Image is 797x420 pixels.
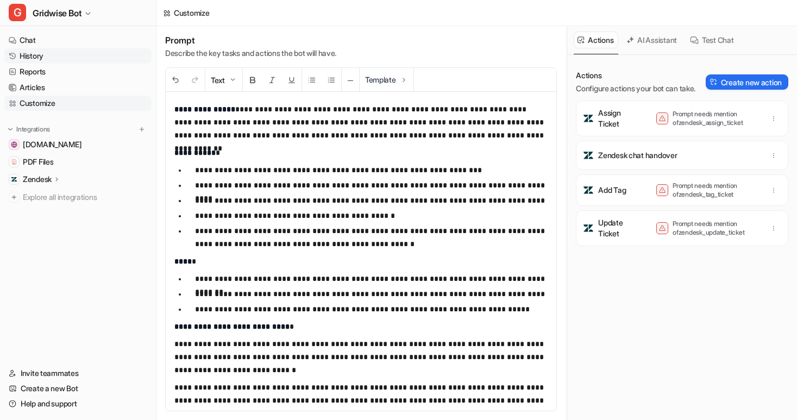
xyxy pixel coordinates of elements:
[205,68,242,92] button: Text
[4,381,152,396] a: Create a new Bot
[576,83,695,94] p: Configure actions your bot can take.
[623,32,682,48] button: AI Assistant
[673,181,760,199] p: Prompt needs mention of zendesk_tag_ticket
[11,159,17,165] img: PDF Files
[248,76,257,84] img: Bold
[23,189,147,206] span: Explore all integrations
[327,76,336,84] img: Ordered List
[4,396,152,411] a: Help and support
[686,32,738,48] button: Test Chat
[322,68,341,92] button: Ordered List
[185,68,205,92] button: Redo
[171,76,180,84] img: Undo
[11,176,17,183] img: Zendesk
[598,217,630,239] p: Update Ticket
[399,76,408,84] img: Template
[9,192,20,203] img: explore all integrations
[4,154,152,170] a: PDF FilesPDF Files
[174,7,209,18] div: Customize
[583,185,594,196] img: Add Tag icon
[342,68,359,92] button: ─
[165,48,336,59] p: Describe the key tasks and actions the bot will have.
[4,80,152,95] a: Articles
[598,185,626,196] p: Add Tag
[4,96,152,111] a: Customize
[710,78,718,86] img: Create action
[598,150,677,161] p: Zendesk chat handover
[360,68,413,91] button: Template
[191,76,199,84] img: Redo
[302,68,322,92] button: Unordered List
[228,76,237,84] img: Dropdown Down Arrow
[138,126,146,133] img: menu_add.svg
[4,124,53,135] button: Integrations
[706,74,788,90] button: Create new action
[282,68,302,92] button: Underline
[7,126,14,133] img: expand menu
[673,220,760,237] p: Prompt needs mention of zendesk_update_ticket
[23,156,53,167] span: PDF Files
[23,139,81,150] span: [DOMAIN_NAME]
[268,76,277,84] img: Italic
[583,150,594,161] img: Zendesk chat handover icon
[23,174,52,185] p: Zendesk
[4,137,152,152] a: gridwise.io[DOMAIN_NAME]
[262,68,282,92] button: Italic
[673,110,760,127] p: Prompt needs mention of zendesk_assign_ticket
[243,68,262,92] button: Bold
[4,33,152,48] a: Chat
[583,223,594,234] img: Update Ticket icon
[9,4,26,21] span: G
[307,76,316,84] img: Unordered List
[576,70,695,81] p: Actions
[165,35,336,46] h1: Prompt
[11,141,17,148] img: gridwise.io
[4,366,152,381] a: Invite teammates
[583,113,594,124] img: Assign Ticket icon
[166,68,185,92] button: Undo
[287,76,296,84] img: Underline
[4,64,152,79] a: Reports
[33,5,81,21] span: Gridwise Bot
[598,108,630,129] p: Assign Ticket
[16,125,50,134] p: Integrations
[4,48,152,64] a: History
[574,32,618,48] button: Actions
[4,190,152,205] a: Explore all integrations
